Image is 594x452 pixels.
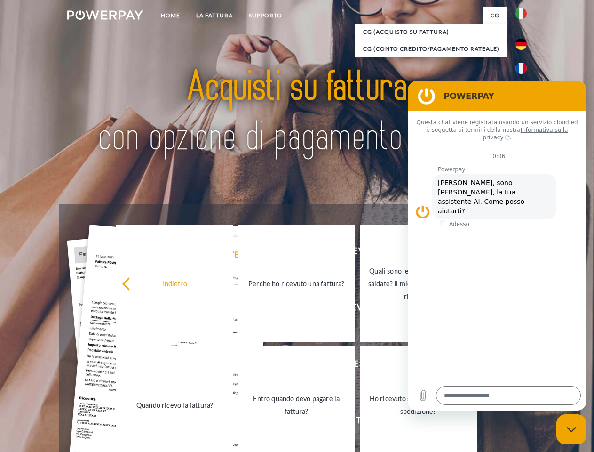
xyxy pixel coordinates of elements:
img: it [515,8,527,19]
iframe: Finestra di messaggistica [408,81,586,411]
div: indietro [122,277,228,290]
img: de [515,39,527,50]
a: Supporto [241,7,290,24]
div: Perché ho ricevuto una fattura? [244,277,349,290]
div: Quali sono le fatture non ancora saldate? Il mio pagamento è stato ricevuto? [365,264,471,302]
iframe: Pulsante per aprire la finestra di messaggistica, conversazione in corso [556,414,586,444]
a: CG (Conto Credito/Pagamento rateale) [355,40,507,57]
div: Entro quando devo pagare la fattura? [244,392,349,418]
img: title-powerpay_it.svg [90,45,504,180]
a: CG (Acquisto su fattura) [355,24,507,40]
a: Quali sono le fatture non ancora saldate? Il mio pagamento è stato ricevuto? [360,225,477,342]
img: fr [515,63,527,74]
img: logo-powerpay-white.svg [67,10,143,20]
a: Home [153,7,188,24]
a: LA FATTURA [188,7,241,24]
div: Quando ricevo la fattura? [122,398,228,411]
div: Ho ricevuto solo una parte della spedizione? [365,392,471,418]
a: CG [483,7,507,24]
